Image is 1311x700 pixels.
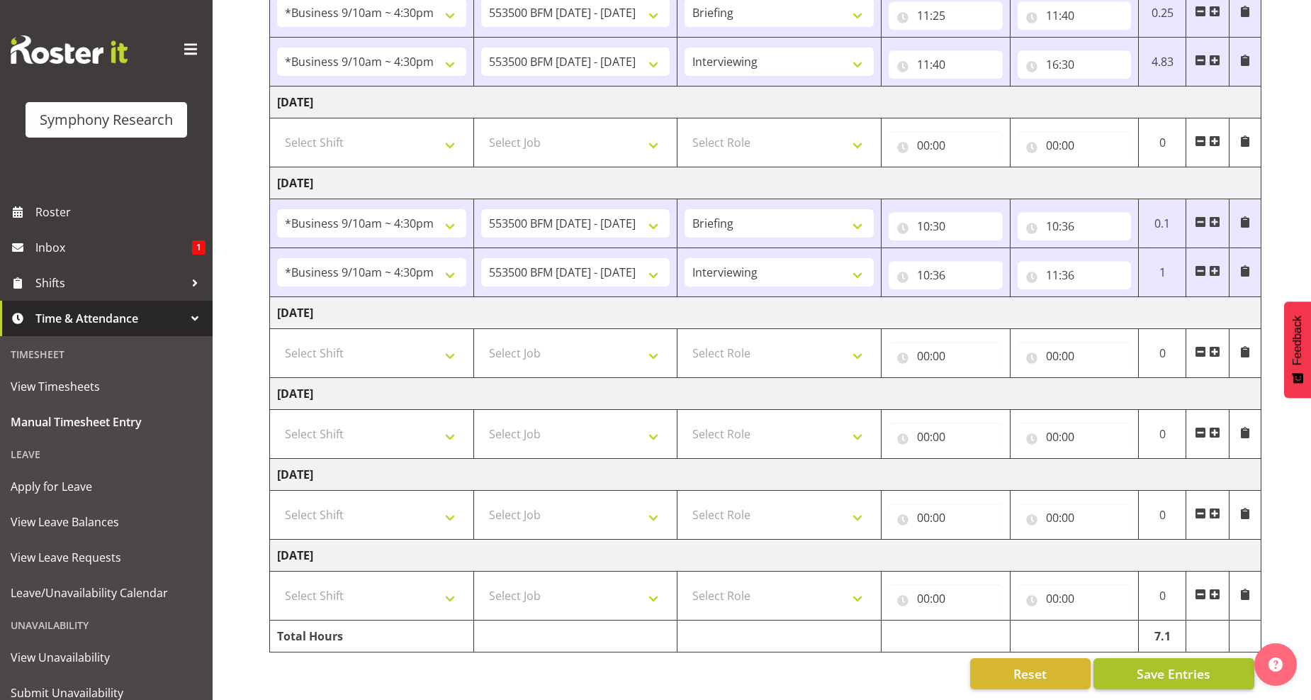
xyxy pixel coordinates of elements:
td: 0 [1139,329,1186,378]
span: Apply for Leave [11,476,202,497]
td: 0.1 [1139,199,1186,248]
input: Click to select... [889,504,1003,532]
a: View Timesheets [4,369,209,404]
td: 0 [1139,410,1186,459]
input: Click to select... [889,584,1003,613]
input: Click to select... [1018,1,1132,30]
input: Click to select... [889,50,1003,79]
span: View Timesheets [11,376,202,397]
span: Save Entries [1137,665,1210,683]
td: 1 [1139,248,1186,297]
input: Click to select... [1018,131,1132,160]
input: Click to select... [1018,584,1132,613]
td: Total Hours [270,621,474,652]
div: Symphony Research [40,109,173,130]
a: Leave/Unavailability Calendar [4,575,209,611]
div: Leave [4,440,209,469]
div: Timesheet [4,340,209,369]
span: 1 [192,240,206,255]
td: [DATE] [270,167,1261,199]
input: Click to select... [1018,504,1132,532]
input: Click to select... [889,342,1003,370]
button: Save Entries [1093,658,1254,689]
img: help-xxl-2.png [1268,657,1283,672]
td: 7.1 [1139,621,1186,652]
input: Click to select... [1018,342,1132,370]
td: [DATE] [270,297,1261,329]
a: Manual Timesheet Entry [4,404,209,440]
input: Click to select... [1018,261,1132,289]
input: Click to select... [889,261,1003,289]
td: 0 [1139,491,1186,540]
input: Click to select... [1018,212,1132,240]
span: Reset [1013,665,1047,683]
input: Click to select... [889,1,1003,30]
span: Leave/Unavailability Calendar [11,582,202,604]
input: Click to select... [1018,423,1132,451]
span: View Leave Requests [11,547,202,568]
button: Feedback - Show survey [1284,301,1311,398]
span: Feedback [1291,316,1304,365]
td: 4.83 [1139,38,1186,87]
input: Click to select... [889,212,1003,240]
span: Time & Attendance [35,308,184,329]
span: View Unavailability [11,647,202,668]
td: [DATE] [270,378,1261,410]
td: 0 [1139,118,1186,167]
span: Inbox [35,237,192,258]
a: View Leave Requests [4,540,209,575]
span: View Leave Balances [11,511,202,533]
span: Shifts [35,272,184,294]
td: [DATE] [270,459,1261,491]
td: [DATE] [270,540,1261,572]
span: Roster [35,201,206,223]
img: Rosterit website logo [11,35,128,64]
span: Manual Timesheet Entry [11,411,202,433]
a: Apply for Leave [4,469,209,504]
td: [DATE] [270,87,1261,118]
input: Click to select... [889,131,1003,160]
div: Unavailability [4,611,209,640]
a: View Unavailability [4,640,209,675]
td: 0 [1139,572,1186,621]
input: Click to select... [889,423,1003,451]
input: Click to select... [1018,50,1132,79]
button: Reset [970,658,1091,689]
a: View Leave Balances [4,504,209,540]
